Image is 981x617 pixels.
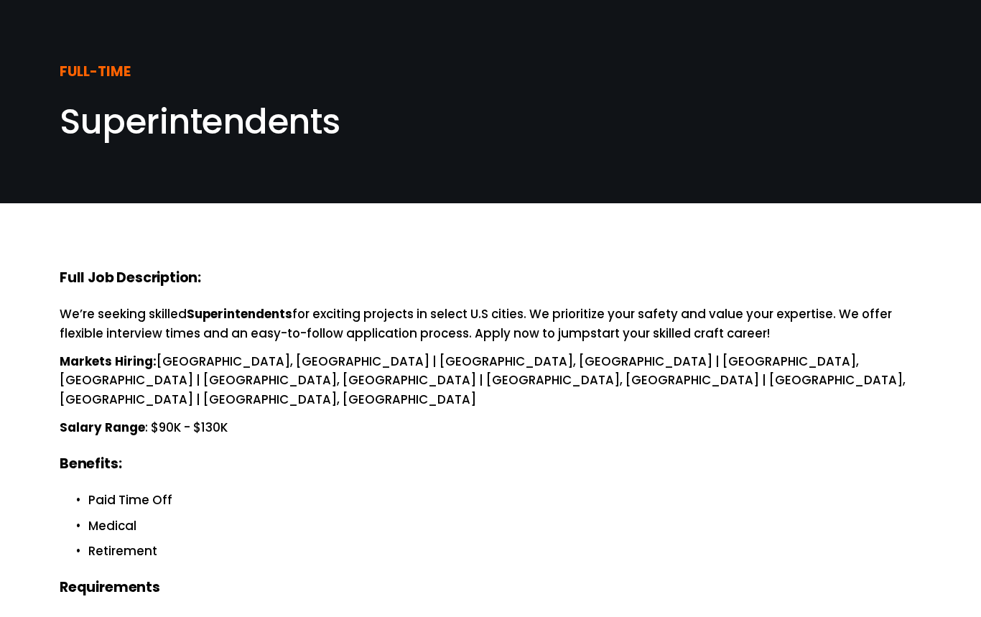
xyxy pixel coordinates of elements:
p: Retirement [88,542,921,561]
p: : $90K - $130K [60,418,921,437]
p: Paid Time Off [88,491,921,510]
strong: Full Job Description: [60,268,201,287]
strong: Benefits: [60,454,121,473]
strong: Requirements [60,577,160,597]
p: Medical [88,516,921,536]
strong: Salary Range [60,419,145,436]
p: We’re seeking skilled for exciting projects in select U.S cities. We prioritize your safety and v... [60,305,921,343]
span: Superintendents [60,98,340,146]
strong: Markets Hiring: [60,353,157,370]
p: [GEOGRAPHIC_DATA], [GEOGRAPHIC_DATA] | [GEOGRAPHIC_DATA], [GEOGRAPHIC_DATA] | [GEOGRAPHIC_DATA], ... [60,352,921,410]
strong: Superintendents [187,305,292,323]
strong: FULL-TIME [60,62,131,81]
